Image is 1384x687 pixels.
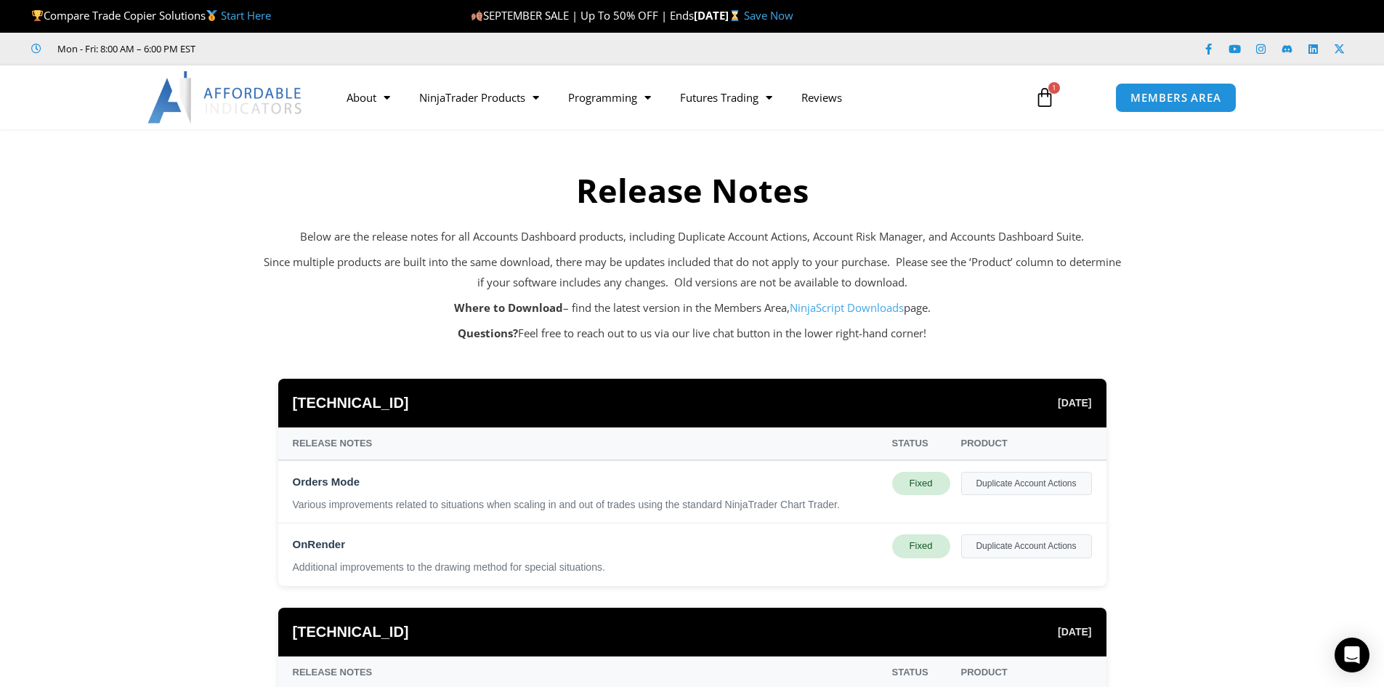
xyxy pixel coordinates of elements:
[1115,83,1237,113] a: MEMBERS AREA
[790,300,904,315] a: NinjaScript Downloads
[206,10,217,21] img: 🥇
[264,298,1121,318] p: – find the latest version in the Members Area, page.
[293,561,881,575] div: Additional improvements to the drawing method for special situations.
[1058,622,1091,641] span: [DATE]
[744,8,793,23] a: Save Now
[554,81,665,114] a: Programming
[221,8,271,23] a: Start Here
[961,664,1092,681] div: Product
[892,435,950,452] div: Status
[32,10,43,21] img: 🏆
[405,81,554,114] a: NinjaTrader Products
[892,664,950,681] div: Status
[293,390,409,417] span: [TECHNICAL_ID]
[264,252,1121,293] p: Since multiple products are built into the same download, there may be updates included that do n...
[892,534,950,558] div: Fixed
[54,40,195,57] span: Mon - Fri: 8:00 AM – 6:00 PM EST
[147,71,304,124] img: LogoAI | Affordable Indicators – NinjaTrader
[332,81,1018,114] nav: Menu
[332,81,405,114] a: About
[293,619,409,646] span: [TECHNICAL_ID]
[264,324,1121,344] p: Feel free to reach out to us via our live chat button in the lower right-hand corner!
[1058,393,1091,412] span: [DATE]
[961,534,1092,558] div: Duplicate Account Actions
[729,10,740,21] img: ⌛
[293,498,881,513] div: Various improvements related to situations when scaling in and out of trades using the standard N...
[458,326,518,340] strong: Questions?
[694,8,744,23] strong: [DATE]
[961,435,1092,452] div: Product
[787,81,857,114] a: Reviews
[293,472,881,492] div: Orders Mode
[293,664,881,681] div: Release Notes
[665,81,787,114] a: Futures Trading
[264,169,1121,212] h2: Release Notes
[264,227,1121,247] p: Below are the release notes for all Accounts Dashboard products, including Duplicate Account Acti...
[31,8,271,23] span: Compare Trade Copier Solutions
[961,472,1092,495] div: Duplicate Account Actions
[1335,638,1369,672] div: Open Intercom Messenger
[216,41,434,56] iframe: Customer reviews powered by Trustpilot
[293,435,881,452] div: Release Notes
[454,300,563,315] strong: Where to Download
[293,534,881,555] div: OnRender
[892,472,950,495] div: Fixed
[1130,92,1221,103] span: MEMBERS AREA
[472,10,482,21] img: 🍂
[1013,76,1077,118] a: 1
[471,8,694,23] span: SEPTEMBER SALE | Up To 50% OFF | Ends
[1048,82,1060,94] span: 1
